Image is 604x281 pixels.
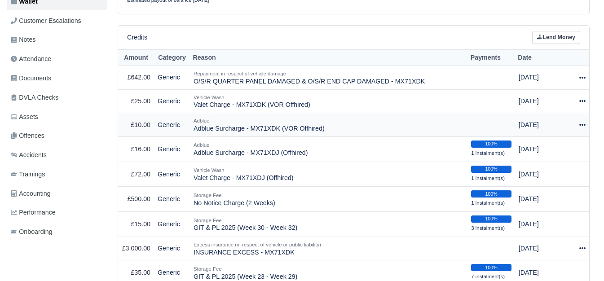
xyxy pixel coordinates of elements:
td: £72.00 [118,162,154,187]
span: Accounting [11,189,51,199]
small: Excess insurance (in respect of vehicle or public liability) [194,242,321,247]
small: Storage Fee [194,266,222,272]
td: Valet Charge - MX71XDK (VOR Offhired) [190,89,467,113]
td: Generic [154,162,190,187]
span: Customer Escalations [11,16,81,26]
td: [DATE] [515,66,573,90]
td: [DATE] [515,212,573,237]
td: Generic [154,113,190,137]
td: £642.00 [118,66,154,90]
small: Vehicle Wash [194,95,225,100]
div: 100% [471,190,511,198]
small: Storage Fee [194,193,222,198]
div: 100% [471,215,511,223]
span: Assets [11,112,38,122]
td: Generic [154,237,190,260]
td: No Notice Charge (2 Weeks) [190,187,467,212]
td: £15.00 [118,212,154,237]
span: Performance [11,207,56,218]
div: 100% [471,166,511,173]
span: Accidents [11,150,47,160]
a: Accounting [7,185,107,202]
th: Reason [190,49,467,66]
th: Amount [118,49,154,66]
td: GIT & PL 2025 (Week 30 - Week 32) [190,212,467,237]
small: 1 instalment(s) [471,150,505,156]
small: 1 instalment(s) [471,176,505,181]
td: £500.00 [118,187,154,212]
td: INSURANCE EXCESS - MX71XDK [190,237,467,260]
small: 1 instalment(s) [471,200,505,206]
h6: Credits [127,34,147,41]
td: [DATE] [515,162,573,187]
td: Adblue Surcharge - MX71XDK (VOR Offhired) [190,113,467,137]
th: Date [515,49,573,66]
span: Trainings [11,169,45,180]
span: Offences [11,131,44,141]
a: Offences [7,127,107,145]
span: Documents [11,73,51,83]
td: [DATE] [515,113,573,137]
span: DVLA Checks [11,92,58,103]
iframe: Chat Widget [559,238,604,281]
td: Generic [154,66,190,90]
a: Trainings [7,166,107,183]
th: Payments [467,49,515,66]
a: Onboarding [7,223,107,241]
td: [DATE] [515,89,573,113]
td: £25.00 [118,89,154,113]
a: Documents [7,70,107,87]
td: £3,000.00 [118,237,154,260]
td: £10.00 [118,113,154,137]
td: Generic [154,187,190,212]
small: Adblue [194,118,209,123]
small: 7 instalment(s) [471,274,505,279]
td: £16.00 [118,136,154,162]
th: Category [154,49,190,66]
a: DVLA Checks [7,89,107,106]
td: Valet Charge - MX71XDJ (Offhired) [190,162,467,187]
a: Accidents [7,146,107,164]
small: Repayment in respect of vehicle damage [194,71,286,76]
a: Lend Money [532,31,580,44]
div: 100% [471,264,511,271]
small: Storage Fee [194,218,222,223]
td: [DATE] [515,237,573,260]
td: Generic [154,136,190,162]
small: 3 instalment(s) [471,225,505,231]
span: Attendance [11,54,51,64]
td: Generic [154,89,190,113]
div: 100% [471,140,511,148]
small: Adblue [194,142,209,148]
td: Generic [154,212,190,237]
a: Customer Escalations [7,12,107,30]
td: Adblue Surcharge - MX71XDJ (Offhired) [190,136,467,162]
a: Notes [7,31,107,48]
a: Attendance [7,50,107,68]
a: Performance [7,204,107,221]
span: Notes [11,35,35,45]
small: Vehicle Wash [194,167,225,173]
td: [DATE] [515,187,573,212]
td: [DATE] [515,136,573,162]
td: O/S/R QUARTER PANEL DAMAGED & O/S/R END CAP DAMAGED - MX71XDK [190,66,467,90]
span: Onboarding [11,227,53,237]
a: Assets [7,108,107,126]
